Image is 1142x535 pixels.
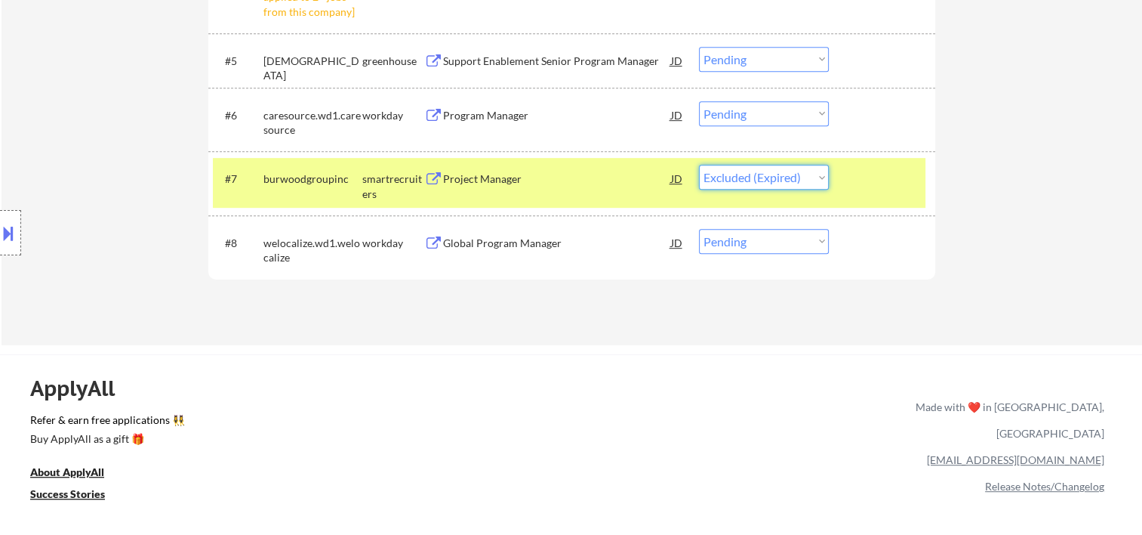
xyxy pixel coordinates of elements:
[985,480,1104,493] a: Release Notes/Changelog
[362,54,424,69] div: greenhouse
[30,434,181,444] div: Buy ApplyAll as a gift 🎁
[362,236,424,251] div: workday
[443,172,671,187] div: Project Manager
[443,236,671,251] div: Global Program Manager
[910,394,1104,447] div: Made with ❤️ in [GEOGRAPHIC_DATA], [GEOGRAPHIC_DATA]
[362,172,424,201] div: smartrecruiters
[225,54,251,69] div: #5
[30,465,104,478] u: About ApplyAll
[670,101,685,128] div: JD
[30,376,132,401] div: ApplyAll
[263,54,362,83] div: [DEMOGRAPHIC_DATA]
[670,165,685,192] div: JD
[30,487,105,500] u: Success Stories
[362,108,424,123] div: workday
[30,415,600,431] a: Refer & earn free applications 👯‍♀️
[670,47,685,74] div: JD
[30,486,125,505] a: Success Stories
[443,54,671,69] div: Support Enablement Senior Program Manager
[30,431,181,450] a: Buy ApplyAll as a gift 🎁
[30,464,125,483] a: About ApplyAll
[443,108,671,123] div: Program Manager
[263,108,362,138] div: caresource.wd1.caresource
[927,453,1104,466] a: [EMAIL_ADDRESS][DOMAIN_NAME]
[263,172,362,187] div: burwoodgroupinc
[670,229,685,256] div: JD
[263,236,362,265] div: welocalize.wd1.welocalize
